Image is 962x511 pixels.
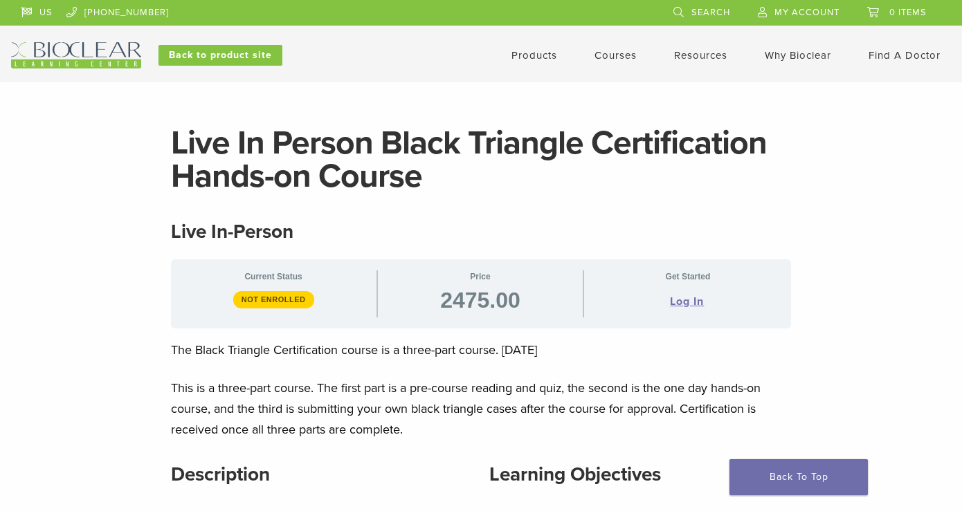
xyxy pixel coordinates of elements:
a: Courses [595,49,637,62]
h3: Learning Objectives [489,458,791,491]
a: Log In [670,293,704,310]
h1: Live In Person Black Triangle Certification Hands-on Course [171,127,792,193]
a: Back To Top [729,459,868,495]
span: Search [691,7,730,18]
img: Bioclear [11,42,141,68]
span: 0 items [889,7,927,18]
span: Price [389,270,572,283]
a: Resources [674,49,727,62]
a: Back to product site [158,45,282,66]
h3: Live In-Person [171,215,792,248]
span: Get Started [595,270,780,283]
a: Why Bioclear [765,49,831,62]
span: Not Enrolled [233,291,314,308]
span: My Account [774,7,840,18]
h3: Description [171,458,473,491]
a: Products [511,49,557,62]
p: This is a three-part course. The first part is a pre-course reading and quiz, the second is the o... [171,378,792,440]
span: 2475.00 [440,289,520,311]
a: Find A Doctor [869,49,941,62]
span: Current Status [182,270,365,283]
p: The Black Triangle Certification course is a three-part course. [DATE] [171,340,792,360]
